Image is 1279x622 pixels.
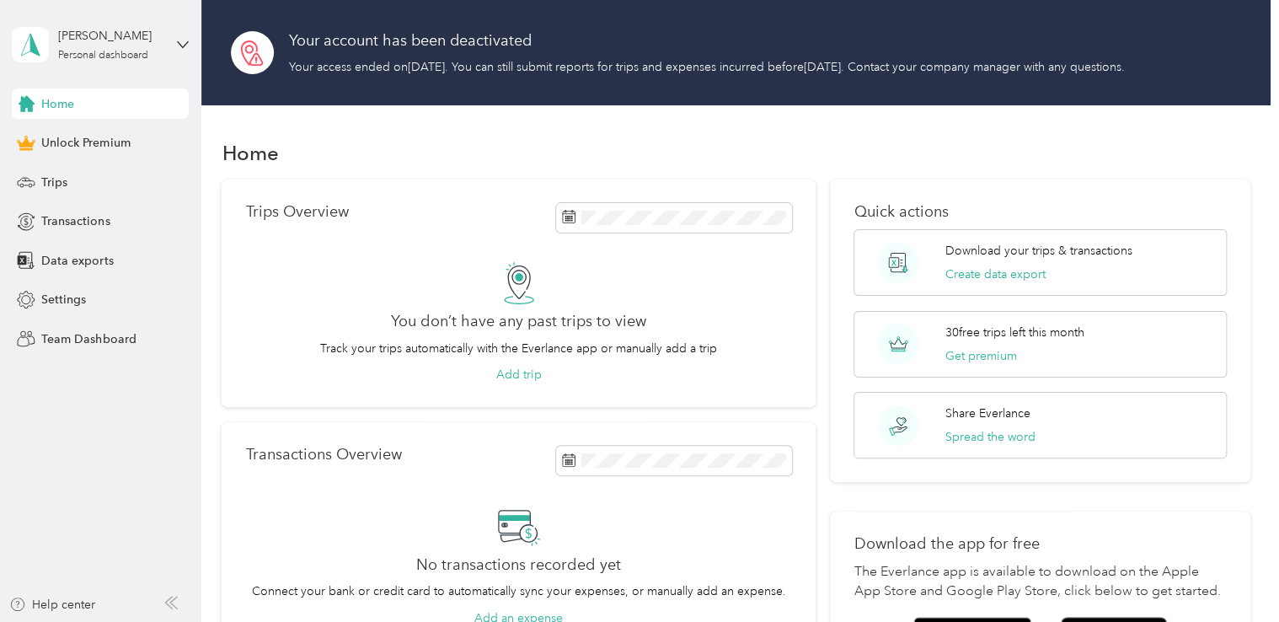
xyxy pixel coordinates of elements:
p: Quick actions [854,203,1226,221]
p: Transactions Overview [245,446,401,464]
button: Spread the word [945,428,1036,446]
div: [PERSON_NAME] [58,27,163,45]
button: Get premium [945,347,1017,365]
p: Download the app for free [854,535,1226,553]
h2: You don’t have any past trips to view [391,313,646,330]
span: Home [41,95,74,113]
p: Download your trips & transactions [945,242,1132,260]
span: Trips [41,174,67,191]
span: Data exports [41,252,113,270]
span: Unlock Premium [41,134,130,152]
p: The Everlance app is available to download on the Apple App Store and Google Play Store, click be... [854,562,1226,603]
span: Settings [41,291,86,308]
p: Track your trips automatically with the Everlance app or manually add a trip [320,340,717,357]
h2: Your account has been deactivated [288,29,1124,52]
button: Help center [9,596,95,614]
span: Team Dashboard [41,330,136,348]
p: Trips Overview [245,203,348,221]
p: Your access ended on [DATE] . You can still submit reports for trips and expenses incurred before... [288,58,1124,76]
span: Transactions [41,212,110,230]
h1: Home [222,144,278,162]
button: Add trip [496,366,542,383]
button: Create data export [945,265,1046,283]
p: 30 free trips left this month [945,324,1084,341]
h2: No transactions recorded yet [416,556,621,574]
iframe: Everlance-gr Chat Button Frame [1185,528,1279,622]
p: Connect your bank or credit card to automatically sync your expenses, or manually add an expense. [252,582,786,600]
div: Personal dashboard [58,51,148,61]
p: Share Everlance [945,405,1030,422]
